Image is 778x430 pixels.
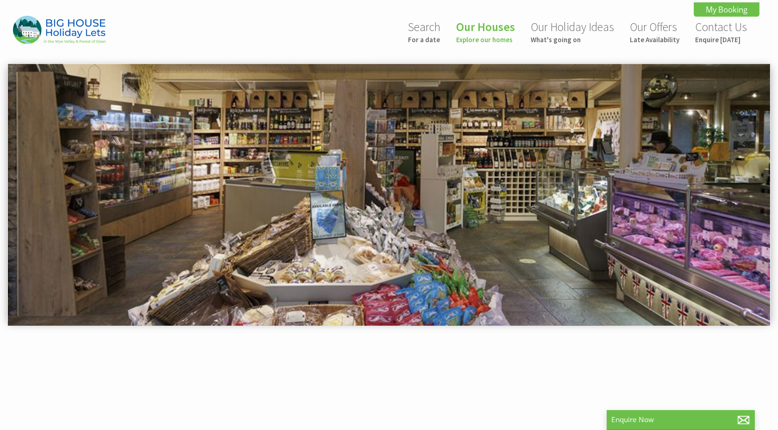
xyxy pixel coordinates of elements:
[531,19,614,44] a: Our Holiday IdeasWhat's going on
[6,350,772,420] iframe: Customer reviews powered by Trustpilot
[694,2,759,17] a: My Booking
[695,35,747,44] small: Enquire [DATE]
[630,19,679,44] a: Our OffersLate Availability
[408,35,440,44] small: For a date
[408,19,440,44] a: SearchFor a date
[456,19,515,44] a: Our HousesExplore our homes
[13,16,106,44] img: Big House Holiday Lets
[456,35,515,44] small: Explore our homes
[531,35,614,44] small: What's going on
[611,415,750,424] p: Enquire Now
[695,19,747,44] a: Contact UsEnquire [DATE]
[630,35,679,44] small: Late Availability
